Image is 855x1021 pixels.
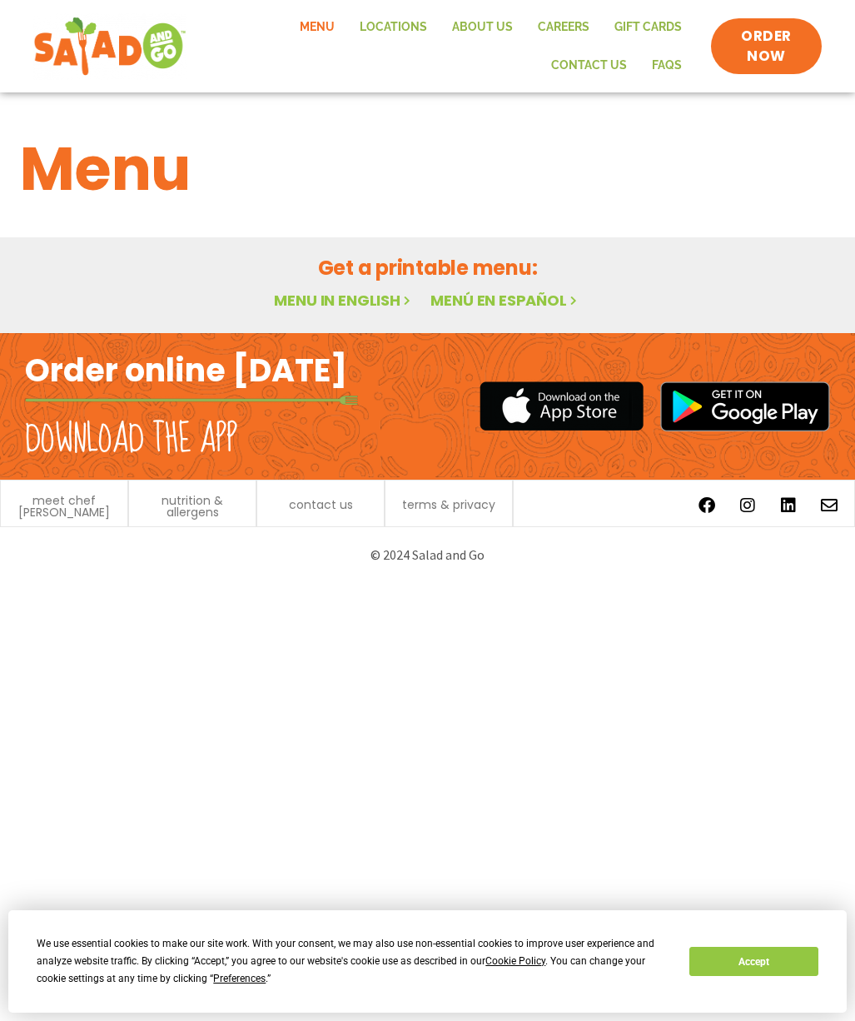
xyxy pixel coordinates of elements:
[347,8,440,47] a: Locations
[203,8,694,84] nav: Menu
[17,544,838,566] p: © 2024 Salad and Go
[287,8,347,47] a: Menu
[689,947,818,976] button: Accept
[137,495,247,518] a: nutrition & allergens
[639,47,694,85] a: FAQs
[711,18,822,75] a: ORDER NOW
[289,499,353,510] a: contact us
[402,499,495,510] a: terms & privacy
[33,13,186,80] img: new-SAG-logo-768×292
[9,495,119,518] a: meet chef [PERSON_NAME]
[480,379,644,433] img: appstore
[20,124,835,214] h1: Menu
[539,47,639,85] a: Contact Us
[20,253,835,282] h2: Get a printable menu:
[430,290,580,311] a: Menú en español
[440,8,525,47] a: About Us
[525,8,602,47] a: Careers
[37,935,669,988] div: We use essential cookies to make our site work. With your consent, we may also use non-essential ...
[602,8,694,47] a: GIFT CARDS
[25,396,358,405] img: fork
[8,910,847,1013] div: Cookie Consent Prompt
[25,416,237,463] h2: Download the app
[660,381,830,431] img: google_play
[728,27,805,67] span: ORDER NOW
[213,973,266,984] span: Preferences
[274,290,414,311] a: Menu in English
[485,955,545,967] span: Cookie Policy
[25,350,347,391] h2: Order online [DATE]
